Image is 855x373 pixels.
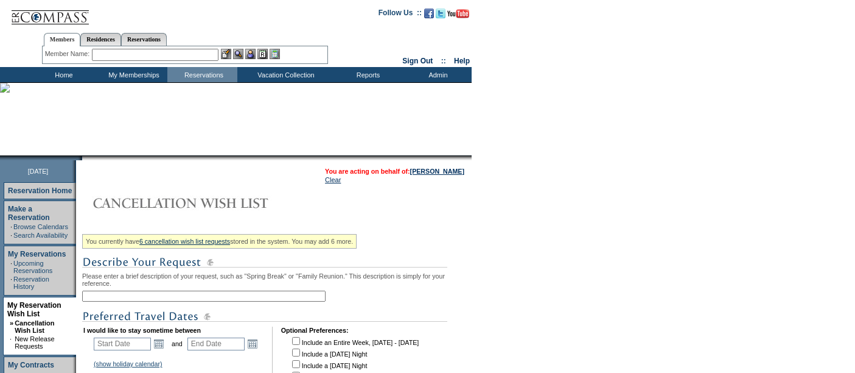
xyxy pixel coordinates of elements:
[436,9,445,18] img: Follow us on Twitter
[15,319,54,334] a: Cancellation Wish List
[13,260,52,274] a: Upcoming Reservations
[28,168,49,175] span: [DATE]
[447,12,469,20] a: Subscribe to our YouTube Channel
[8,250,66,258] a: My Reservations
[13,275,49,290] a: Reservation History
[270,49,280,59] img: b_calculator.gif
[10,319,13,327] b: »
[152,337,166,350] a: Open the calendar popup.
[10,335,13,350] td: ·
[170,335,184,352] td: and
[436,12,445,20] a: Follow us on Twitter
[402,67,472,82] td: Admin
[121,33,167,46] a: Reservations
[332,67,402,82] td: Reports
[441,57,446,65] span: ::
[454,57,470,65] a: Help
[94,360,162,368] a: (show holiday calendar)
[424,9,434,18] img: Become our fan on Facebook
[167,67,237,82] td: Reservations
[325,176,341,183] a: Clear
[82,234,357,249] div: You currently have stored in the system. You may add 6 more.
[80,33,121,46] a: Residences
[245,49,256,59] img: Impersonate
[237,67,332,82] td: Vacation Collection
[78,155,82,160] img: promoShadowLeftCorner.gif
[139,238,230,245] a: 6 cancellation wish list requests
[424,12,434,20] a: Become our fan on Facebook
[94,338,151,350] input: Date format: M/D/Y. Shortcut keys: [T] for Today. [UP] or [.] for Next Day. [DOWN] or [,] for Pre...
[447,9,469,18] img: Subscribe to our YouTube Channel
[44,33,81,46] a: Members
[221,49,231,59] img: b_edit.gif
[10,260,12,274] td: ·
[410,168,464,175] a: [PERSON_NAME]
[8,205,50,222] a: Make a Reservation
[8,187,72,195] a: Reservation Home
[10,232,12,239] td: ·
[45,49,92,59] div: Member Name:
[281,327,349,334] b: Optional Preferences:
[10,275,12,290] td: ·
[325,168,464,175] span: You are acting on behalf of:
[8,361,54,369] a: My Contracts
[233,49,243,59] img: View
[27,67,97,82] td: Home
[82,191,326,215] img: Cancellation Wish List
[7,301,61,318] a: My Reservation Wish List
[10,223,12,230] td: ·
[257,49,268,59] img: Reservations
[379,7,422,22] td: Follow Us ::
[187,338,245,350] input: Date format: M/D/Y. Shortcut keys: [T] for Today. [UP] or [.] for Next Day. [DOWN] or [,] for Pre...
[15,335,54,350] a: New Release Requests
[13,223,68,230] a: Browse Calendars
[82,155,83,160] img: blank.gif
[83,327,201,334] b: I would like to stay sometime between
[402,57,433,65] a: Sign Out
[246,337,259,350] a: Open the calendar popup.
[97,67,167,82] td: My Memberships
[13,232,68,239] a: Search Availability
